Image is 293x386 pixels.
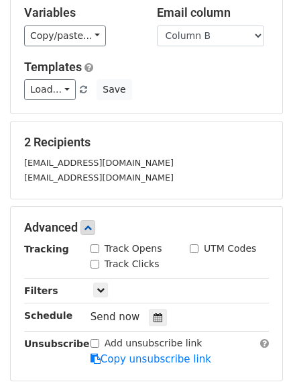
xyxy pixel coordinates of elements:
[226,322,293,386] iframe: Chat Widget
[97,79,131,100] button: Save
[91,353,211,365] a: Copy unsubscribe link
[91,311,140,323] span: Send now
[24,79,76,100] a: Load...
[24,5,137,20] h5: Variables
[157,5,270,20] h5: Email column
[24,173,174,183] small: [EMAIL_ADDRESS][DOMAIN_NAME]
[105,336,202,350] label: Add unsubscribe link
[24,310,72,321] strong: Schedule
[105,257,160,271] label: Track Clicks
[24,244,69,254] strong: Tracking
[24,135,269,150] h5: 2 Recipients
[24,338,90,349] strong: Unsubscribe
[24,60,82,74] a: Templates
[24,26,106,46] a: Copy/paste...
[24,220,269,235] h5: Advanced
[24,285,58,296] strong: Filters
[226,322,293,386] div: Виджет чата
[105,242,162,256] label: Track Opens
[204,242,256,256] label: UTM Codes
[24,158,174,168] small: [EMAIL_ADDRESS][DOMAIN_NAME]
